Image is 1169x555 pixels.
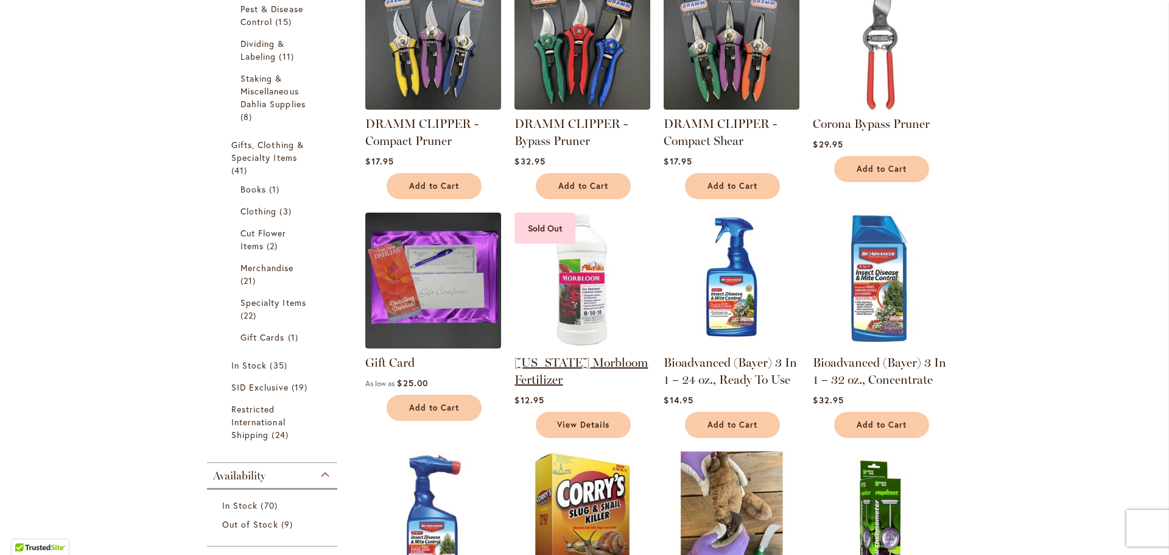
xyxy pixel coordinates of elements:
iframe: Launch Accessibility Center [9,512,43,546]
span: 1 [288,331,301,344]
a: Books [240,183,307,196]
span: 11 [279,50,297,63]
a: Gift Cards [240,331,307,344]
img: Bioadvanced (Bayer) 3 In 1 – 32 oz., Concentrate [813,213,949,348]
a: [US_STATE] Morbloom Fertilizer [514,355,648,387]
a: Cut Flower Items [240,227,307,252]
button: Add to Cart [834,412,929,438]
span: 41 [231,164,250,177]
button: Add to Cart [685,173,780,199]
a: Bioadvanced (Bayer) 3 In 1 – 32 oz., Concentrate [813,355,946,387]
button: Add to Cart [536,173,631,199]
span: Add to Cart [707,420,757,430]
a: Corona Bypass Pruner [813,101,949,112]
span: Add to Cart [558,181,608,191]
a: Bioadvanced (Bayer) 3 In 1 – 24 oz., Ready To Use [664,355,797,387]
span: $14.95 [664,394,693,406]
img: Bioadvanced (Bayer) 3 In 1 – 24 oz., Ready To Use [664,213,799,348]
a: Clothing [240,205,307,217]
span: In Stock [222,500,258,511]
a: Dividing &amp; Labeling [240,37,307,63]
button: Add to Cart [387,395,482,421]
span: 35 [270,359,290,372]
span: Add to Cart [409,181,459,191]
span: 21 [240,274,259,287]
span: 9 [281,518,296,531]
span: Staking & Miscellaneous Dahlia Supplies [240,72,306,110]
a: SID Exclusive [231,381,316,394]
span: As low as [365,379,395,388]
span: Add to Cart [857,420,907,430]
a: DRAMM CLIPPER - Bypass Pruner [514,116,628,148]
a: Bioadvanced (Bayer) 3 In 1 – 24 oz., Ready To Use [664,339,799,351]
span: SID Exclusive [231,381,289,393]
span: 15 [275,15,294,28]
a: DRAMM CLIPPER - Compact Pruner [365,116,479,148]
a: In Stock 70 [222,499,325,512]
a: Merchandise [240,261,307,287]
span: $32.95 [813,394,843,406]
a: Alaska Morbloom Fertilizer Sold Out [514,339,650,351]
img: Gift Certificate [365,213,501,348]
span: 22 [240,309,259,322]
span: 8 [240,110,255,123]
span: 24 [272,428,291,441]
span: Pest & Disease Control [240,3,303,27]
a: Staking &amp; Miscellaneous Dahlia Supplies [240,72,307,123]
span: Availability [213,469,265,483]
img: Alaska Morbloom Fertilizer [514,213,650,348]
span: $17.95 [664,155,692,167]
a: Pest &amp; Disease Control [240,2,307,28]
button: Add to Cart [685,412,780,438]
span: Specialty Items [240,297,306,308]
button: Add to Cart [387,173,482,199]
span: Dividing & Labeling [240,38,285,62]
span: Gift Cards [240,331,285,343]
a: In Stock [231,359,316,372]
a: Out of Stock 9 [222,518,325,531]
a: Restricted International Shipping [231,403,316,441]
span: $32.95 [514,155,545,167]
span: Restricted International Shipping [231,403,286,440]
span: 1 [269,183,283,196]
a: Gift Card [365,355,415,370]
span: 2 [267,239,281,252]
span: Clothing [240,205,276,217]
span: Books [240,183,266,195]
a: DRAMM CLIPPER - Compact Shear [664,101,799,112]
a: DRAMM CLIPPER - Compact Pruner [365,101,501,112]
a: View Details [536,412,631,438]
span: $25.00 [397,377,427,389]
a: DRAMM CLIPPER - Bypass Pruner [514,101,650,112]
span: 3 [279,205,294,217]
span: $17.95 [365,155,393,167]
span: View Details [557,420,609,430]
span: 70 [261,499,280,512]
span: Add to Cart [857,164,907,174]
span: 19 [292,381,311,394]
span: $29.95 [813,138,843,150]
span: Merchandise [240,262,294,274]
a: Gift Certificate [365,339,501,351]
a: Bioadvanced (Bayer) 3 In 1 – 32 oz., Concentrate [813,339,949,351]
span: Out of Stock [222,518,278,530]
span: In Stock [231,359,267,371]
a: DRAMM CLIPPER - Compact Shear [664,116,777,148]
span: Gifts, Clothing & Specialty Items [231,139,304,163]
span: Add to Cart [409,403,459,413]
a: Gifts, Clothing &amp; Specialty Items [231,138,316,177]
a: Specialty Items [240,296,307,322]
button: Add to Cart [834,156,929,182]
div: Sold Out [514,213,575,244]
span: Cut Flower Items [240,227,287,252]
a: Corona Bypass Pruner [813,116,930,131]
span: $12.95 [514,394,544,406]
span: Add to Cart [707,181,757,191]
